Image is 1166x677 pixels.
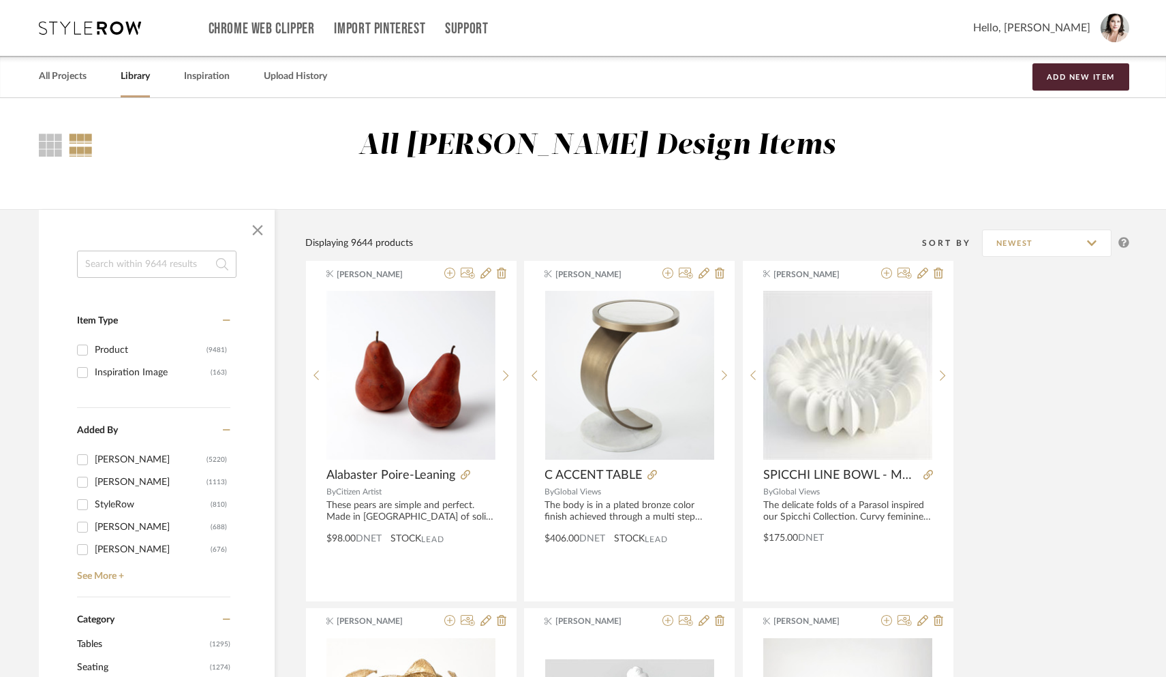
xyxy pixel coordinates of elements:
a: Upload History [264,67,327,86]
img: C ACCENT TABLE [545,291,714,460]
span: Citizen Artist [336,488,382,496]
div: (676) [211,539,227,561]
span: By [326,488,336,496]
div: Product [95,339,206,361]
div: (1113) [206,471,227,493]
img: avatar [1101,14,1129,42]
span: SPICCHI LINE BOWL - MATTE WHITE [763,468,918,483]
div: [PERSON_NAME] [95,471,206,493]
span: Lead [421,535,444,544]
span: $406.00 [544,534,579,544]
a: Chrome Web Clipper [209,23,315,35]
div: (810) [211,494,227,516]
div: (163) [211,362,227,383]
span: Alabaster Poire-Leaning [326,468,455,483]
button: Add New Item [1032,63,1129,91]
span: (1295) [210,633,230,655]
div: [PERSON_NAME] [95,516,211,538]
a: All Projects [39,67,87,86]
input: Search within 9644 results [77,251,236,278]
div: StyleRow [95,494,211,516]
span: Lead [645,535,668,544]
span: [PERSON_NAME] [773,615,859,627]
div: The body is in a plated bronze color finish achieved through a multi step process. Honed white ma... [544,500,714,523]
span: Hello, [PERSON_NAME] [973,20,1090,36]
span: Item Type [77,316,118,326]
button: Close [244,217,271,244]
span: [PERSON_NAME] [337,268,423,281]
span: STOCK [614,532,645,546]
img: Alabaster Poire-Leaning [326,291,495,460]
div: Inspiration Image [95,362,211,383]
span: DNET [798,533,824,543]
span: [PERSON_NAME] [555,615,641,627]
span: By [544,488,554,496]
div: Sort By [922,236,982,250]
span: By [763,488,773,496]
div: The delicate folds of a Parasol inspired our Spicchi Collection. Curvy feminine shapes and a matt... [763,500,933,523]
a: Library [121,67,150,86]
span: Category [77,614,114,626]
img: SPICCHI LINE BOWL - MATTE WHITE [763,291,932,460]
span: $98.00 [326,534,356,544]
div: (5220) [206,449,227,471]
span: [PERSON_NAME] [555,268,641,281]
div: All [PERSON_NAME] Design Items [358,129,835,163]
a: Support [445,23,488,35]
div: [PERSON_NAME] [95,449,206,471]
a: See More + [74,561,230,582]
div: (9481) [206,339,227,361]
a: Inspiration [184,67,230,86]
span: DNET [579,534,605,544]
span: C ACCENT TABLE [544,468,642,483]
span: STOCK [390,532,421,546]
span: [PERSON_NAME] [337,615,423,627]
div: (688) [211,516,227,538]
a: Import Pinterest [334,23,425,35]
span: DNET [356,534,382,544]
span: $175.00 [763,533,798,543]
span: Global Views [554,488,601,496]
div: [PERSON_NAME] [95,539,211,561]
span: Global Views [773,488,820,496]
span: [PERSON_NAME] [773,268,859,281]
span: Added By [77,426,118,435]
span: Tables [77,633,206,656]
div: Displaying 9644 products [305,236,413,251]
div: These pears are simple and perfect. Made in [GEOGRAPHIC_DATA] of solid alabaster, each one is dip... [326,500,496,523]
